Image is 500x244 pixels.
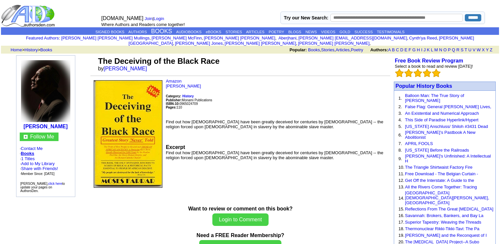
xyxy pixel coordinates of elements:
b: Publisher: [166,98,182,102]
b: Need a FREE Reader Membership? [197,232,284,238]
a: Login to Comment [212,217,269,222]
a: V [473,47,476,52]
a: Z [490,47,492,52]
b: History [182,94,194,98]
b: ISBN-10: [166,102,179,106]
font: 0965024709 [166,102,198,106]
font: · · · [20,161,58,176]
a: Login [154,16,164,21]
font: Find out how [DEMOGRAPHIC_DATA] have been greatly deceived for centuries by [DEMOGRAPHIC_DATA] --... [166,119,383,129]
font: i [174,42,175,45]
img: bigemptystars.png [404,69,413,77]
a: Free Download - The Belgian Curtain - [405,171,478,176]
b: Category: [166,94,181,98]
a: Stories [321,47,334,52]
b: Popular: [290,47,307,52]
a: F [409,47,411,52]
a: Books [40,47,52,52]
font: : [26,36,60,40]
a: O [443,47,447,52]
a: ARTICLES [246,30,264,34]
a: APRIL FOOLS [405,141,433,146]
font: 14. [398,196,404,201]
a: [PERSON_NAME]’s Pastbook A New Abolitionist [405,130,475,140]
font: i [371,42,371,45]
font: 15. [398,207,404,211]
a: Poetry [351,47,363,52]
font: 16. [398,213,404,218]
a: Savannah: Brokers, Bankers, and Bay La [405,213,483,218]
a: SIGNED BOOKS [95,30,124,34]
font: 17. [398,220,404,225]
a: [PERSON_NAME]'s Unfinished: A Intellectual H [405,154,491,163]
font: [PERSON_NAME], to update your pages on AuthorsDen. [20,182,65,193]
a: SUCCESS [354,30,373,34]
a: Books [21,151,34,156]
font: i [297,42,298,45]
font: 11. [398,171,404,176]
a: [PERSON_NAME] [166,84,201,88]
font: 110 [166,106,182,109]
font: Select a book to read and review [DATE]! [395,64,473,69]
font: i [224,42,225,45]
a: L [431,47,433,52]
font: by [98,66,151,71]
a: All the Rivers Come Together: Tracing [405,184,477,189]
a: P [448,47,450,52]
a: This Side of Paradise Hyperlink/Hypert [405,117,478,122]
a: NEWS [305,30,317,34]
a: [PERSON_NAME] [PERSON_NAME] Mullings [61,36,150,40]
font: Find out how [DEMOGRAPHIC_DATA] have been greatly deceived for centuries by [DEMOGRAPHIC_DATA] --... [166,150,383,160]
a: D [400,47,403,52]
font: i [151,37,152,40]
a: [PERSON_NAME] [EMAIL_ADDRESS][DOMAIN_NAME] [298,36,407,40]
font: The Deceiving of the Black Race [98,57,219,65]
font: 12. [398,178,404,183]
a: Share with Friends! [21,166,58,171]
b: Want to review or comment on this book? [188,206,293,211]
a: S [461,47,464,52]
a: X [482,47,485,52]
b: Pages: [166,106,177,109]
a: The Triangle Shirtwaist Factory Fire [405,165,472,170]
a: Superior Tapestry: Weaving the Threads [405,220,481,225]
a: [PERSON_NAME] and the Reconquest of I [405,233,487,238]
a: [PERSON_NAME] [24,124,68,129]
a: T [464,47,467,52]
font: 2. [398,104,402,109]
font: 1. [398,96,402,101]
a: Q [452,47,455,52]
a: 1 Titles [21,156,35,161]
font: 4. [398,117,402,122]
font: 7. [398,141,402,146]
font: i [438,37,439,40]
a: [US_STATE] Anschluss/ Shiloh #3431 Dead [405,124,488,129]
a: I [421,47,422,52]
a: [US_STATE] Before the Railroads [405,148,469,153]
b: Free Book Review Program [395,58,463,63]
a: [GEOGRAPHIC_DATA][DEMOGRAPHIC_DATA][PERSON_NAME], [GEOGRAPHIC_DATA] [405,190,489,205]
a: Follow Me [30,134,54,139]
a: W [477,47,481,52]
font: Where Authors and Readers come together! [101,22,185,27]
font: > > [8,47,52,52]
a: Books [308,47,320,52]
font: 10. [398,165,404,170]
a: click here [48,182,62,185]
img: 35240.jpg [94,80,162,188]
a: Get Off the Interstate: A Guide to the [405,178,474,183]
a: Balloon Man: The True Story of [PERSON_NAME] [405,93,464,103]
font: 13. [398,184,404,189]
a: N [439,47,442,52]
a: B [392,47,395,52]
font: · · [20,146,72,176]
a: STORIES [226,30,242,34]
a: Contact Me [21,146,42,151]
a: A [388,47,391,52]
a: Y [486,47,488,52]
a: Popular History Books [395,83,452,89]
a: M [434,47,438,52]
label: Try our New Search: [284,15,328,20]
